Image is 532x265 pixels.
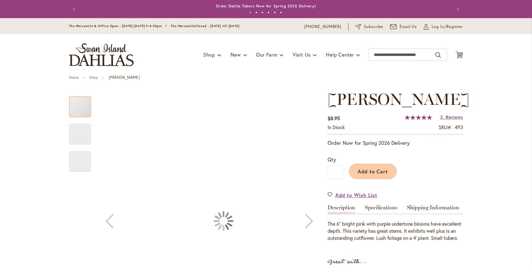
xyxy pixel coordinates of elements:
[69,75,79,80] a: Home
[326,51,354,58] span: Help Center
[69,3,81,15] button: Previous
[328,205,355,214] a: Description
[365,205,397,214] a: Specifications
[328,115,340,121] span: $8.95
[255,11,257,14] button: 2 of 6
[268,11,270,14] button: 4 of 6
[328,124,345,131] div: Availability
[69,90,97,117] div: HERBERT SMITH
[424,24,463,30] a: Log In/Register
[439,124,452,130] strong: SKU
[407,205,459,214] a: Shipping Information
[405,115,432,120] div: 100%
[231,51,241,58] span: New
[335,192,377,199] span: Add to Wish List
[328,156,336,163] span: Qty
[69,145,91,172] div: HERBERT SMITH
[440,114,443,120] span: 2
[69,43,134,66] a: store logo
[261,11,264,14] button: 3 of 6
[195,24,240,28] span: Closed - [DATE] till [DATE]
[328,89,470,109] span: [PERSON_NAME]
[440,114,463,120] a: 2 Reviews
[432,24,463,30] span: Log In/Register
[89,75,98,80] a: Shop
[349,164,397,179] button: Add to Cart
[455,124,463,131] div: 493
[446,114,463,120] span: Reviews
[390,24,417,30] a: Email Us
[328,205,463,242] div: Detailed Product Info
[69,117,97,145] div: HERBERT SMITH
[358,168,388,175] span: Add to Cart
[203,51,215,58] span: Shop
[69,24,195,28] span: The Mercantile & Office Open - [DATE]-[DATE] 9-4:30pm / The Mercantile
[451,3,463,15] button: Next
[216,4,316,8] a: Order Dahlia Tubers Now for Spring 2026 Delivery!
[328,139,463,147] p: Order Now for Spring 2026 Delivery
[328,124,345,130] span: In stock
[274,11,276,14] button: 5 of 6
[355,24,383,30] a: Subscribe
[304,24,341,30] a: [PHONE_NUMBER]
[328,220,463,242] div: The 6" bright pink with purple undertone blooms have excellent depth. This variety has great stem...
[109,75,140,80] strong: [PERSON_NAME]
[293,51,311,58] span: Visit Us
[328,192,377,199] a: Add to Wish List
[280,11,282,14] button: 6 of 6
[400,24,417,30] span: Email Us
[249,11,251,14] button: 1 of 6
[364,24,383,30] span: Subscribe
[256,51,277,58] span: Our Farm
